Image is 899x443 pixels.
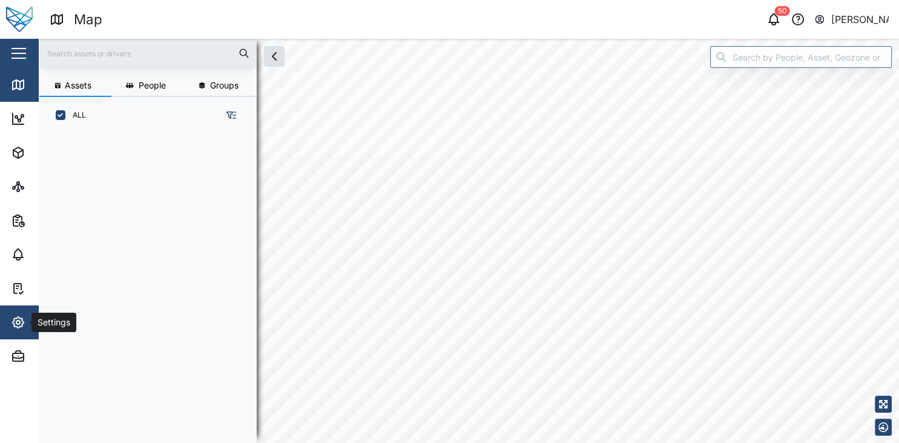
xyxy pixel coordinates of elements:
input: Search assets or drivers [46,44,249,62]
div: grid [48,130,256,433]
img: Main Logo [6,6,33,33]
div: Map [74,9,102,30]
button: [PERSON_NAME] [814,11,889,28]
canvas: Map [39,39,899,443]
div: Reports [31,214,73,227]
div: Map [31,78,59,92]
div: Admin [31,350,67,363]
span: People [139,81,166,90]
div: Sites [31,180,61,193]
div: Tasks [31,282,65,295]
div: Settings [31,316,74,329]
div: Dashboard [31,112,86,125]
input: Search by People, Asset, Geozone or Place [710,46,892,68]
div: Alarms [31,248,69,261]
div: 50 [775,6,790,16]
label: ALL [65,110,86,120]
span: Groups [210,81,239,90]
div: Assets [31,146,69,159]
div: [PERSON_NAME] [831,12,889,27]
span: Assets [65,81,91,90]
